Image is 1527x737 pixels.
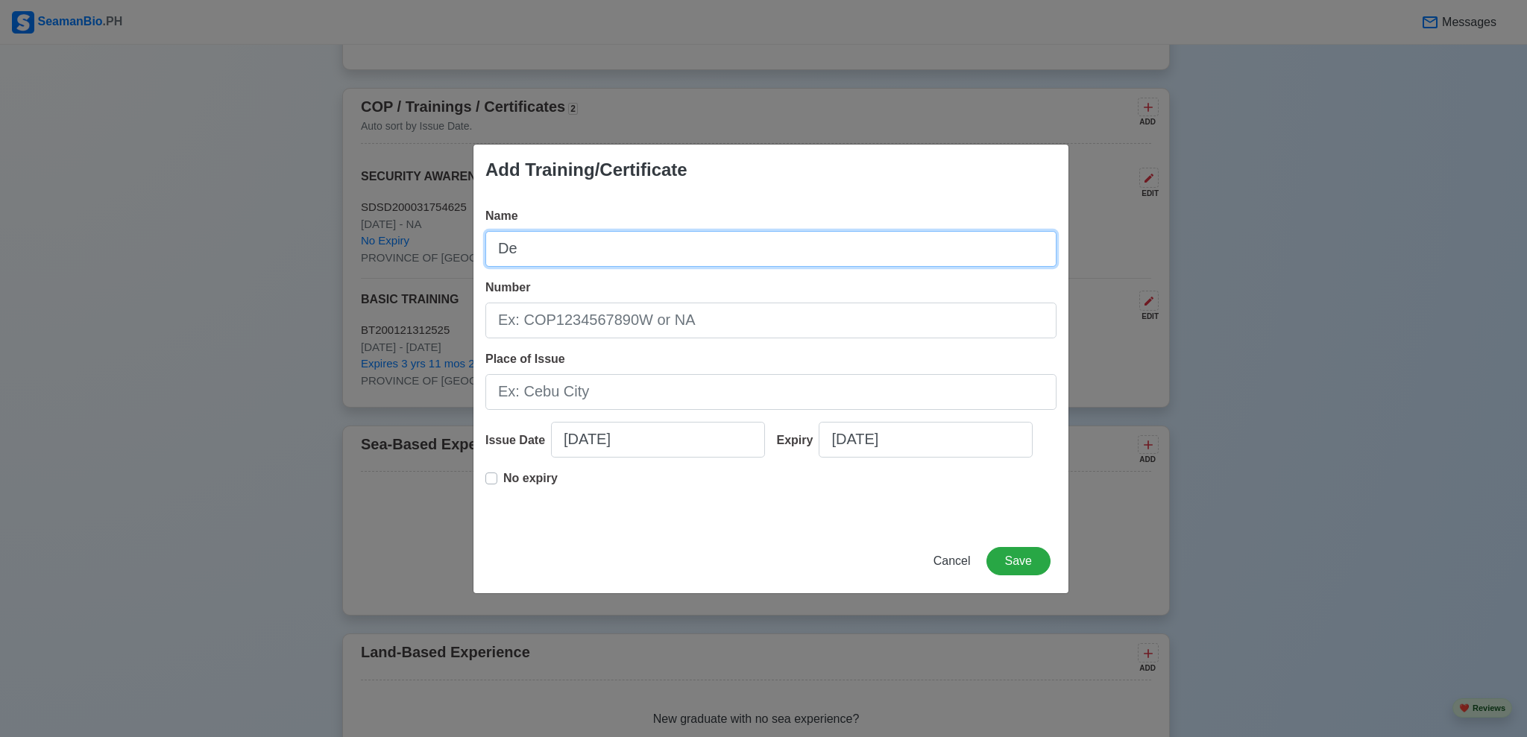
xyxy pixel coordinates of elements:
p: No expiry [503,469,558,487]
button: Cancel [924,547,980,575]
div: Expiry [777,431,819,449]
button: Save [986,547,1051,575]
input: Ex: Cebu City [485,374,1057,410]
input: Ex: COP1234567890W or NA [485,303,1057,338]
span: Place of Issue [485,352,565,365]
span: Cancel [933,554,971,567]
span: Number [485,281,530,294]
input: Ex: COP Medical First Aid (VI/4) [485,231,1057,267]
div: Issue Date [485,431,551,449]
div: Add Training/Certificate [485,156,687,183]
span: Name [485,209,518,222]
